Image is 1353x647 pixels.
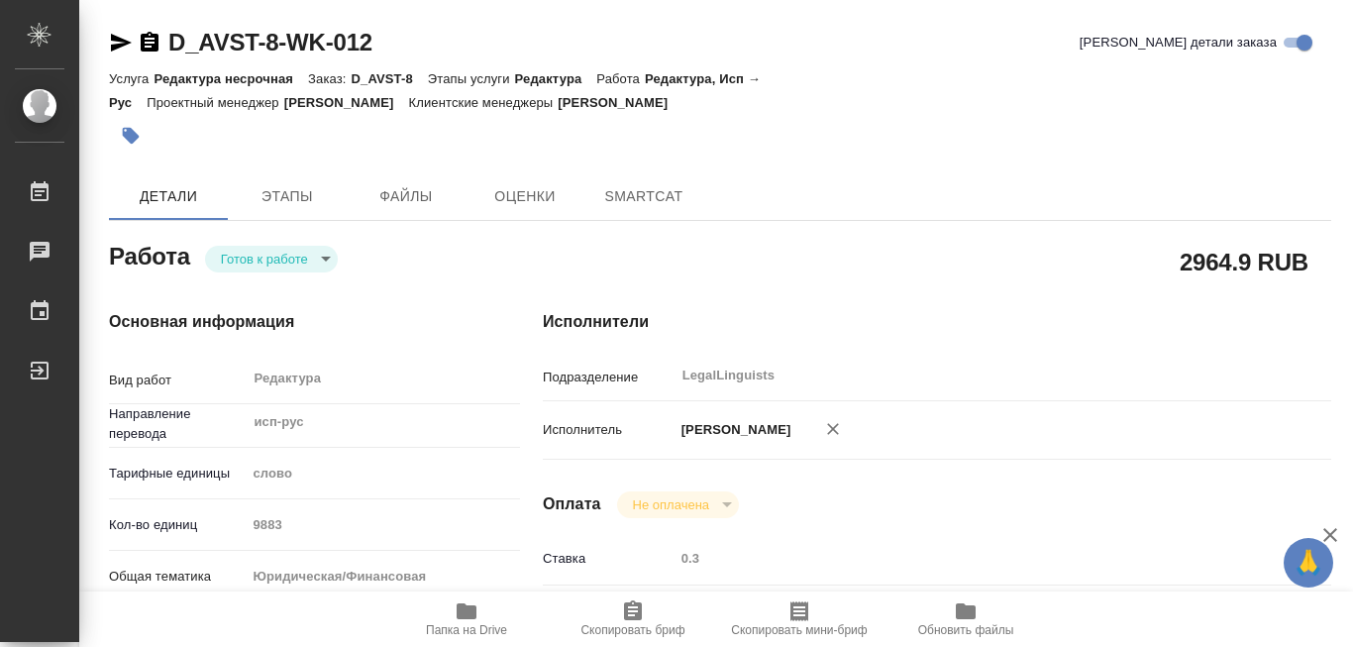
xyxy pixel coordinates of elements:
button: Скопировать ссылку [138,31,161,54]
h2: 2964.9 RUB [1180,245,1308,278]
p: [PERSON_NAME] [558,95,682,110]
button: Скопировать бриф [550,592,716,647]
p: Заказ: [308,71,351,86]
div: Готов к работе [205,246,338,272]
p: Тарифные единицы [109,464,246,484]
button: Не оплачена [627,496,715,513]
p: Кол-во единиц [109,515,246,535]
h2: Работа [109,237,190,272]
div: слово [246,457,520,490]
p: Редактура несрочная [154,71,308,86]
span: [PERSON_NAME] детали заказа [1080,33,1277,53]
p: D_AVST-8 [352,71,428,86]
span: Скопировать мини-бриф [731,623,867,637]
h4: Оплата [543,492,601,516]
p: Услуга [109,71,154,86]
span: Этапы [240,184,335,209]
span: SmartCat [596,184,691,209]
a: D_AVST-8-WK-012 [168,29,372,55]
input: Пустое поле [246,510,520,539]
p: Этапы услуги [428,71,515,86]
h4: Основная информация [109,310,464,334]
div: Юридическая/Финансовая [246,560,520,593]
p: Проектный менеджер [147,95,283,110]
p: [PERSON_NAME] [284,95,409,110]
button: Скопировать ссылку для ЯМессенджера [109,31,133,54]
button: Обновить файлы [883,592,1049,647]
p: Общая тематика [109,567,246,587]
span: Файлы [359,184,454,209]
p: Редактура [515,71,597,86]
p: Направление перевода [109,404,246,444]
h4: Исполнители [543,310,1331,334]
span: Папка на Drive [426,623,507,637]
button: 🙏 [1284,538,1333,588]
button: Готов к работе [215,251,314,268]
span: Скопировать бриф [580,623,684,637]
p: Ставка [543,549,675,569]
button: Папка на Drive [383,592,550,647]
p: Подразделение [543,368,675,387]
p: Клиентские менеджеры [409,95,559,110]
div: Готов к работе [617,491,739,518]
button: Скопировать мини-бриф [716,592,883,647]
span: Обновить файлы [918,623,1014,637]
button: Удалить исполнителя [811,407,855,451]
input: Пустое поле [675,544,1266,573]
span: Оценки [477,184,572,209]
p: Работа [596,71,645,86]
span: 🙏 [1292,542,1325,584]
button: Добавить тэг [109,114,153,158]
span: Детали [121,184,216,209]
p: Вид работ [109,371,246,390]
p: [PERSON_NAME] [675,420,791,440]
p: Исполнитель [543,420,675,440]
